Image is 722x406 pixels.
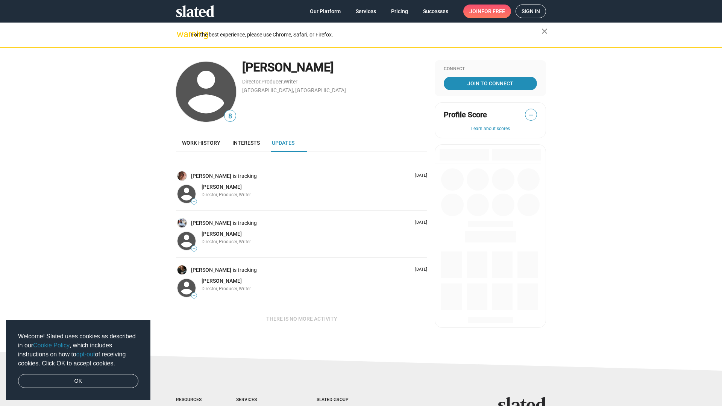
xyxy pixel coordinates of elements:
a: [PERSON_NAME] [191,173,233,180]
span: Successes [423,5,448,18]
span: Services [356,5,376,18]
a: Joinfor free [463,5,511,18]
div: Slated Group [317,397,368,403]
span: — [525,110,537,120]
div: Services [236,397,287,403]
a: [PERSON_NAME] [202,183,242,191]
div: cookieconsent [6,320,150,400]
div: Connect [444,66,537,72]
a: Pricing [385,5,414,18]
span: [PERSON_NAME] [202,231,242,237]
span: — [191,200,197,204]
span: is tracking [233,220,258,227]
button: Learn about scores [444,126,537,132]
a: Join To Connect [444,77,537,90]
span: Updates [272,140,294,146]
span: Interests [232,140,260,146]
p: [DATE] [412,267,427,273]
mat-icon: close [540,27,549,36]
a: Services [350,5,382,18]
a: [PERSON_NAME] [202,277,242,285]
img: Prakash Kumararajan [177,218,187,227]
span: Welcome! Slated uses cookies as described in our , which includes instructions on how to of recei... [18,332,138,368]
a: Work history [176,134,226,152]
span: — [191,247,197,251]
span: Our Platform [310,5,341,18]
div: [PERSON_NAME] [242,59,427,76]
mat-icon: warning [177,30,186,39]
a: Successes [417,5,454,18]
span: Director, Producer, Writer [202,192,251,197]
span: Pricing [391,5,408,18]
button: There is no more activity [260,312,343,326]
span: Join [469,5,505,18]
div: For the best experience, please use Chrome, Safari, or Firefox. [191,30,541,40]
span: 8 [224,111,236,121]
a: Producer [261,79,283,85]
span: , [283,80,284,84]
span: is tracking [233,173,258,180]
a: Director [242,79,261,85]
a: [PERSON_NAME] [191,220,233,227]
span: Director, Producer, Writer [202,286,251,291]
span: [PERSON_NAME] [202,184,242,190]
span: Director, Producer, Writer [202,239,251,244]
span: Work history [182,140,220,146]
span: [PERSON_NAME] [202,278,242,284]
a: Interests [226,134,266,152]
img: Mike Hall [177,265,187,274]
a: Sign in [516,5,546,18]
span: There is no more activity [266,312,337,326]
p: [DATE] [412,173,427,179]
p: [DATE] [412,220,427,226]
span: Sign in [522,5,540,18]
span: Join To Connect [445,77,535,90]
a: dismiss cookie message [18,374,138,388]
img: Joe Serafini [177,171,187,180]
a: [GEOGRAPHIC_DATA], [GEOGRAPHIC_DATA] [242,87,346,93]
span: is tracking [233,267,258,274]
a: Our Platform [304,5,347,18]
a: Cookie Policy [33,342,70,348]
span: for free [481,5,505,18]
span: Profile Score [444,110,487,120]
a: opt-out [76,351,95,358]
a: [PERSON_NAME] [191,267,233,274]
a: Writer [284,79,297,85]
div: Resources [176,397,206,403]
span: — [191,294,197,298]
a: Updates [266,134,300,152]
a: [PERSON_NAME] [202,230,242,238]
